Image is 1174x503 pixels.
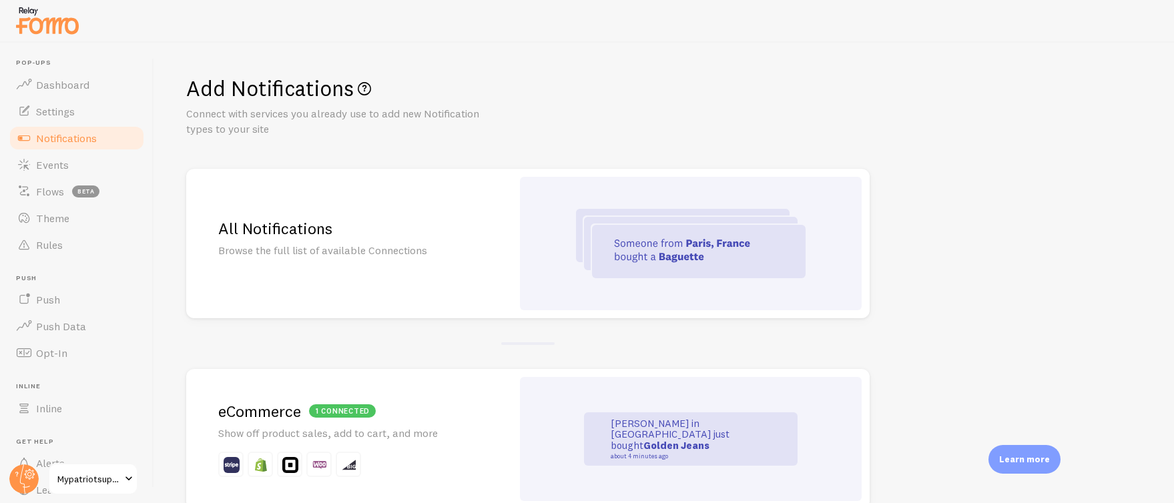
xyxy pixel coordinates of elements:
span: Settings [36,105,75,118]
a: Flows beta [8,178,145,205]
img: fomo_icons_shopify.svg [253,457,269,473]
a: Notifications [8,125,145,151]
p: Show off product sales, add to cart, and more [218,426,480,441]
img: fomo_icons_big_commerce.svg [341,457,357,473]
span: Dashboard [36,78,89,91]
a: All Notifications Browse the full list of available Connections [186,169,870,318]
img: all-integrations.svg [576,209,806,278]
img: fomo_icons_woo_commerce.svg [312,457,328,473]
span: Alerts [36,456,65,470]
p: Learn more [999,453,1050,466]
span: Events [36,158,69,171]
span: Notifications [36,131,97,145]
a: Theme [8,205,145,231]
span: Inline [36,402,62,415]
p: [PERSON_NAME] in [GEOGRAPHIC_DATA] just bought [611,418,744,460]
a: Inline [8,395,145,422]
h2: eCommerce [218,401,480,422]
a: Push [8,286,145,313]
h2: All Notifications [218,218,480,239]
span: Get Help [16,438,145,446]
a: Alerts [8,450,145,476]
span: Push [16,274,145,283]
a: Events [8,151,145,178]
span: Pop-ups [16,59,145,67]
small: about 4 minutes ago [611,453,740,460]
p: Browse the full list of available Connections [218,243,480,258]
div: Learn more [988,445,1061,474]
span: Push Data [36,320,86,333]
a: Rules [8,231,145,258]
div: 1 connected [309,404,376,418]
img: fomo_icons_stripe.svg [224,457,240,473]
a: Dashboard [8,71,145,98]
span: Flows [36,185,64,198]
strong: Golden Jeans [643,439,709,452]
a: Settings [8,98,145,125]
h1: Add Notifications [186,75,1142,102]
span: Inline [16,382,145,391]
a: Opt-In [8,340,145,366]
img: fomo_icons_square.svg [282,457,298,473]
span: Theme [36,211,69,225]
span: Opt-In [36,346,67,360]
span: Rules [36,238,63,251]
a: Push Data [8,313,145,340]
p: Connect with services you already use to add new Notification types to your site [186,106,507,137]
img: fomo-relay-logo-orange.svg [14,3,81,37]
a: Mypatriotsupply [48,463,138,495]
span: beta [72,185,99,197]
span: Mypatriotsupply [57,471,121,487]
span: Push [36,293,60,306]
